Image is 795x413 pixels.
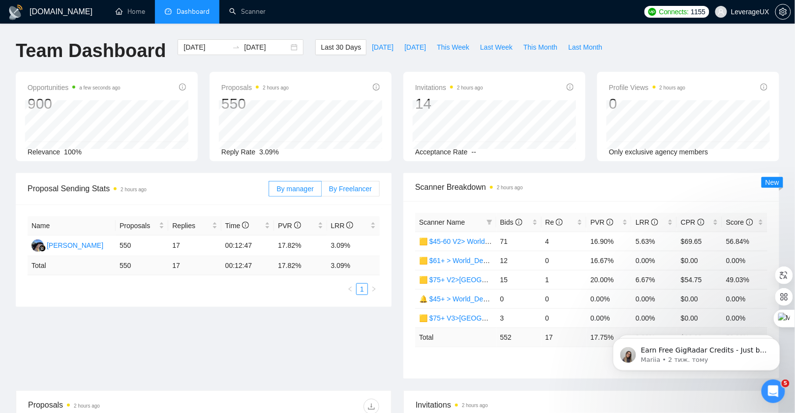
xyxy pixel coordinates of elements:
time: 2 hours ago [74,403,100,409]
td: 00:12:47 [221,256,274,275]
span: Last 30 Days [321,42,361,53]
span: 1155 [691,6,705,17]
a: homeHome [116,7,145,16]
td: 0 [496,289,542,308]
th: Replies [168,216,221,236]
li: 1 [356,283,368,295]
td: $0.00 [677,308,722,327]
td: 17 [168,256,221,275]
span: info-circle [516,219,522,226]
a: AA[PERSON_NAME] [31,241,103,249]
input: Start date [183,42,228,53]
span: 3.09% [259,148,279,156]
button: [DATE] [367,39,399,55]
span: Last Month [568,42,602,53]
span: Acceptance Rate [415,148,468,156]
span: info-circle [556,219,563,226]
li: Previous Page [344,283,356,295]
td: $54.75 [677,270,722,289]
time: 2 hours ago [660,85,686,90]
a: 🟨 $61+ > World_Design+Dev_Antony-Full-Stack_General [419,257,599,265]
span: 100% [64,148,82,156]
time: 2 hours ago [457,85,483,90]
td: 0.00% [722,289,767,308]
span: LRR [636,218,658,226]
span: Profile Views [609,82,686,93]
img: AA [31,239,44,252]
span: info-circle [294,222,301,229]
span: info-circle [746,219,753,226]
td: 3.09 % [327,256,380,275]
span: Scanner Name [419,218,465,226]
span: Re [546,218,563,226]
span: -- [472,148,476,156]
span: info-circle [607,219,613,226]
span: info-circle [346,222,353,229]
span: Relevance [28,148,60,156]
h1: Team Dashboard [16,39,166,62]
span: Proposals [120,220,157,231]
span: LRR [331,222,354,230]
div: 0 [609,94,686,113]
td: 71 [496,232,542,251]
td: 17 [168,236,221,256]
time: 2 hours ago [462,403,488,408]
td: 550 [116,256,168,275]
td: 0.00% [632,251,677,270]
input: End date [244,42,289,53]
span: dashboard [165,8,172,15]
td: 56.84% [722,232,767,251]
button: left [344,283,356,295]
td: 0.00% [722,251,767,270]
td: $0.00 [677,289,722,308]
span: This Month [523,42,557,53]
div: 550 [221,94,289,113]
td: Total [415,327,496,347]
span: info-circle [373,84,380,90]
td: 17.82 % [274,256,327,275]
time: 2 hours ago [497,185,523,190]
span: Invitations [416,399,767,411]
td: 17 [542,327,587,347]
span: This Week [437,42,469,53]
span: Connects: [659,6,689,17]
td: 552 [496,327,542,347]
td: 3 [496,308,542,327]
div: 14 [415,94,483,113]
td: 15 [496,270,542,289]
time: a few seconds ago [79,85,120,90]
td: 0 [542,251,587,270]
a: setting [775,8,791,16]
button: [DATE] [399,39,431,55]
td: 0.00% [586,289,632,308]
td: 17.75 % [586,327,632,347]
span: New [765,178,779,186]
button: This Month [518,39,563,55]
time: 2 hours ago [121,187,147,192]
span: PVR [590,218,613,226]
td: 49.03% [722,270,767,289]
td: 00:12:47 [221,236,274,256]
span: swap-right [232,43,240,51]
span: Scanner Breakdown [415,181,767,193]
th: Proposals [116,216,168,236]
span: download [364,403,379,411]
span: info-circle [698,219,704,226]
td: 6.67% [632,270,677,289]
button: right [368,283,380,295]
span: info-circle [242,222,249,229]
span: filter [487,219,492,225]
td: 550 [116,236,168,256]
span: By manager [276,185,313,193]
a: 🔔 $45+ > World_Design+Dev_General [419,295,541,303]
span: Only exclusive agency members [609,148,708,156]
span: [DATE] [404,42,426,53]
td: 4 [542,232,587,251]
button: This Week [431,39,475,55]
td: 16.90% [586,232,632,251]
button: setting [775,4,791,20]
span: CPR [681,218,704,226]
span: 5 [782,380,790,387]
